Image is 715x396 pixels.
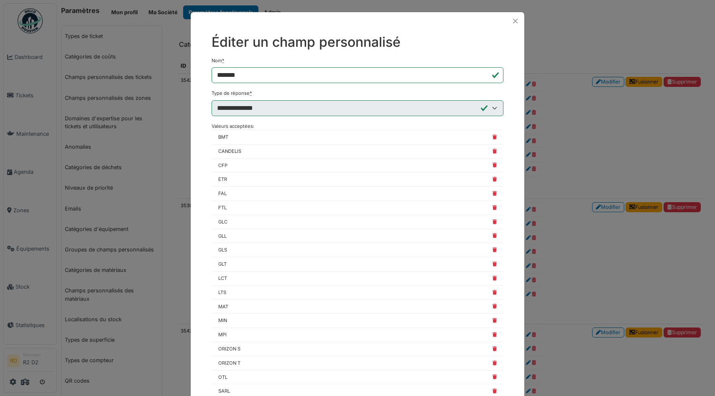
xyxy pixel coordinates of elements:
span: GLS [218,246,227,254]
span: ORIZON S [218,345,240,353]
span: SARL [218,388,230,395]
span: OTL [218,374,227,381]
span: GLL [218,233,227,240]
span: LCT [218,275,227,282]
span: MAT [218,303,228,310]
span: CFP [218,162,227,169]
label: Valeurs acceptées: [212,123,254,130]
span: MIN [218,317,227,324]
span: FTL [218,204,227,211]
h2: Éditer un champ personnalisé [212,34,503,50]
span: ETR [218,176,227,183]
span: LTS [218,289,226,296]
label: Type de réponse [212,90,252,97]
span: ORIZON T [218,360,240,367]
span: CANDELIS [218,148,241,155]
button: Close [510,15,521,27]
abbr: Requis [250,90,252,96]
span: MPI [218,331,227,338]
span: GLC [218,218,227,226]
label: Nom [212,57,225,64]
span: FAL [218,190,227,197]
abbr: Requis [222,58,225,63]
span: GLT [218,261,227,268]
span: BMT [218,134,228,141]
